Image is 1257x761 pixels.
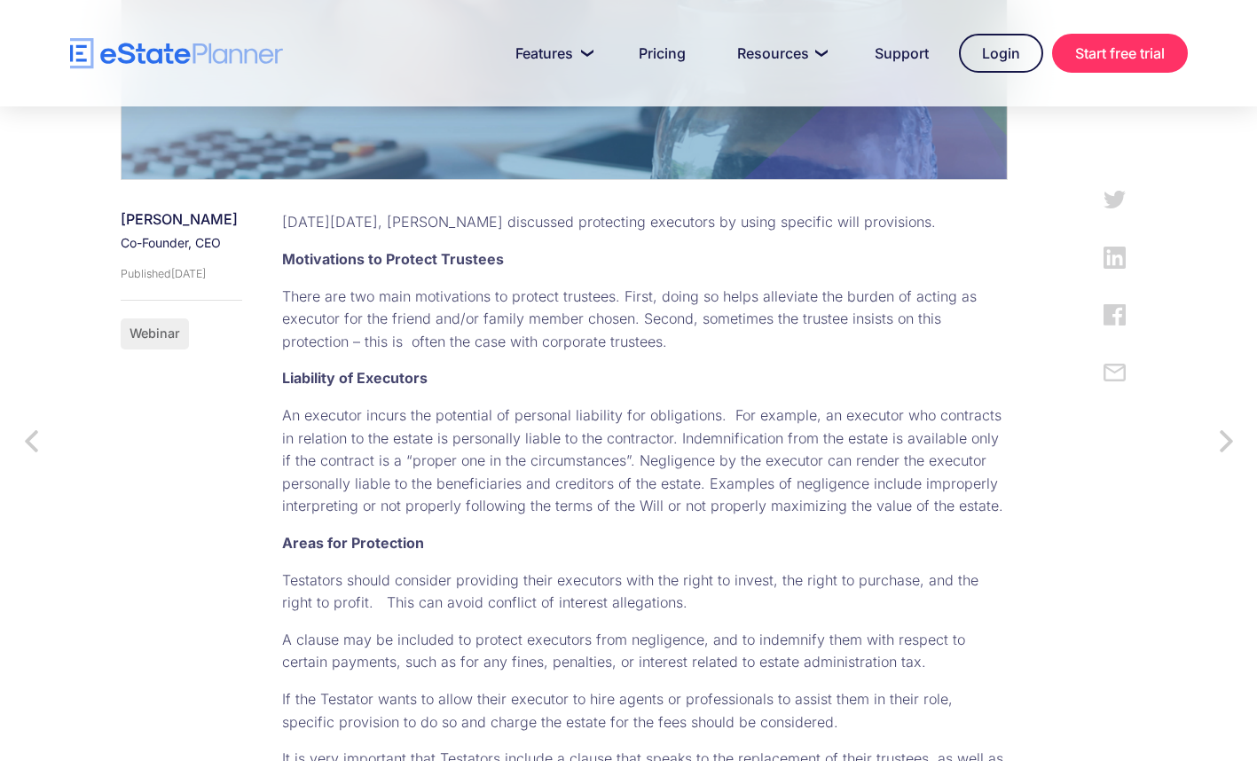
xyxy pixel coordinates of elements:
[959,34,1043,73] a: Login
[282,569,1008,615] p: Testators should consider providing their executors with the right to invest, the right to purcha...
[282,250,504,268] strong: Motivations to Protect Trustees
[494,35,609,71] a: Features
[171,267,206,280] div: [DATE]
[282,211,1008,234] p: [DATE][DATE], [PERSON_NAME] discussed protecting executors by using specific will provisions.
[282,404,1008,518] p: An executor incurs the potential of personal liability for obligations. For example, an executor ...
[617,35,707,71] a: Pricing
[121,267,171,280] div: Published
[130,327,180,340] div: Webinar
[282,369,428,387] strong: Liability of Executors
[1052,34,1188,73] a: Start free trial
[121,211,238,228] div: [PERSON_NAME]
[121,233,238,252] div: Co-Founder, CEO
[282,629,1008,674] p: A clause may be included to protect executors from negligence, and to indemnify them with respect...
[70,38,283,69] a: home
[282,688,1008,734] p: If the Testator wants to allow their executor to hire agents or professionals to assist them in t...
[853,35,950,71] a: Support
[282,534,424,552] strong: Areas for Protection
[282,286,1008,354] p: There are two main motivations to protect trustees. First, doing so helps alleviate the burden of...
[716,35,845,71] a: Resources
